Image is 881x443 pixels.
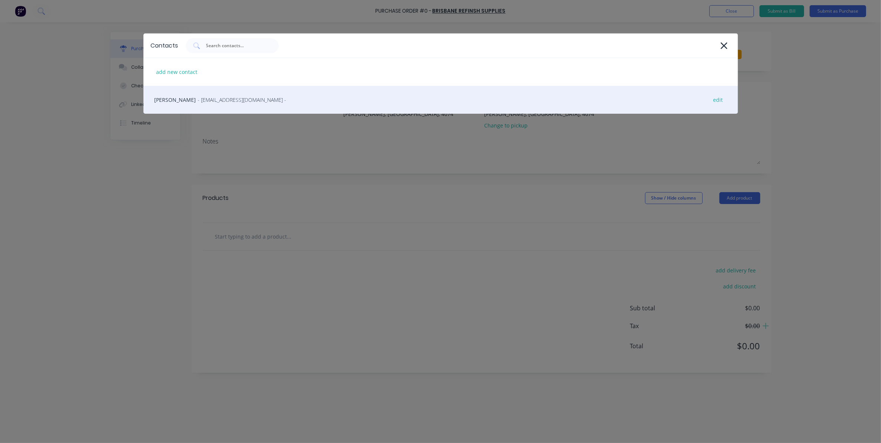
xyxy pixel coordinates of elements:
[205,42,267,49] input: Search contacts...
[710,94,727,106] div: edit
[198,96,286,104] span: - [EMAIL_ADDRESS][DOMAIN_NAME] -
[151,41,178,50] div: Contacts
[153,66,201,78] div: add new contact
[143,86,738,114] div: [PERSON_NAME]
